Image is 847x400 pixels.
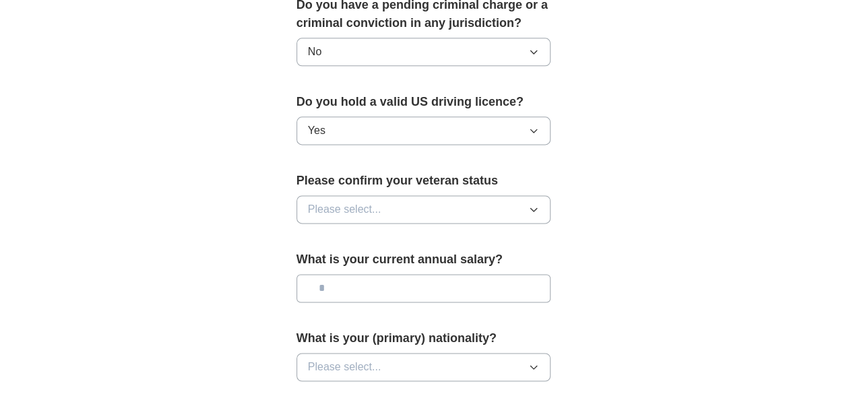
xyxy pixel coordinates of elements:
button: Please select... [296,353,551,381]
span: Please select... [308,201,381,218]
button: No [296,38,551,66]
button: Yes [296,116,551,145]
label: Do you hold a valid US driving licence? [296,93,551,111]
label: What is your current annual salary? [296,251,551,269]
button: Please select... [296,195,551,224]
span: Please select... [308,359,381,375]
label: What is your (primary) nationality? [296,329,551,347]
span: Yes [308,123,325,139]
span: No [308,44,321,60]
label: Please confirm your veteran status [296,172,551,190]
